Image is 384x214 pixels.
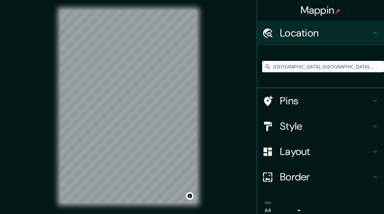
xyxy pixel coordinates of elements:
canvas: Map [60,10,197,203]
div: Location [257,20,384,46]
h4: Border [280,171,371,183]
h4: Style [280,120,371,133]
div: Border [257,164,384,190]
h4: Pins [280,94,371,107]
button: Toggle attribution [186,192,194,200]
div: Style [257,113,384,139]
h4: Layout [280,145,371,158]
div: Layout [257,139,384,164]
div: Pins [257,88,384,113]
img: pin-icon.png [335,9,341,14]
iframe: Help widget launcher [328,189,377,207]
h4: Location [280,27,371,39]
h4: Mappin [301,4,341,16]
label: Size [265,200,271,205]
input: Pick your city or area [262,61,384,72]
